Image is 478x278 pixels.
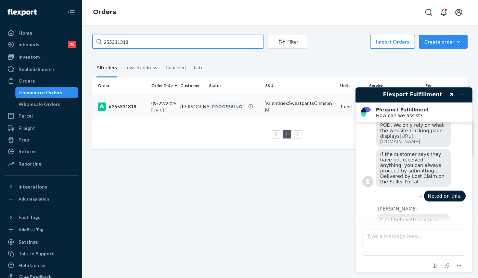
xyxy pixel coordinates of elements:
[452,5,466,19] button: Open account menu
[68,41,76,48] div: 24
[98,102,146,111] div: #255331318
[4,260,78,271] a: Help Center
[15,5,29,11] span: Chat
[4,134,78,145] a: Prep
[419,35,468,49] button: Create order
[93,8,116,16] a: Orders
[4,123,78,134] a: Freight
[18,29,32,36] div: Home
[18,196,49,202] div: Add Integration
[15,99,78,110] a: Wholesale Orders
[18,77,35,84] div: Orders
[180,83,204,88] div: Customer
[370,35,415,49] button: Import Orders
[265,100,335,113] div: ValentinesSweatpantsCrimsonM
[149,77,178,94] th: Order Date
[4,75,78,86] a: Orders
[152,107,175,113] p: [DATE]
[268,38,307,45] div: Filter
[96,59,117,77] div: All orders
[18,66,55,73] div: Replenishments
[18,214,40,221] div: Fast Tags
[209,102,245,111] div: PROCESSING
[4,51,78,62] a: Inventory
[338,94,366,119] td: 1 unit
[18,160,41,167] div: Reporting
[284,131,290,137] a: Page 1 is your current page
[437,5,451,19] button: Open notifications
[178,94,206,119] td: [PERSON_NAME]
[268,35,307,49] button: Filter
[350,82,478,278] iframe: Find more information here
[4,110,78,121] a: Parcel
[4,226,78,234] a: Add Fast Tag
[15,87,78,98] a: Ecommerce Orders
[92,35,263,49] input: Search orders
[422,5,436,19] button: Open Search Box
[18,136,29,143] div: Prep
[125,59,157,76] div: Invalid address
[64,5,78,19] button: Close Navigation
[4,212,78,223] button: Fast Tags
[18,148,37,155] div: Returns
[423,77,468,94] th: Fee
[88,2,121,22] ol: breadcrumbs
[18,125,35,132] div: Freight
[152,100,175,113] div: 09/22/2025
[18,239,38,245] div: Settings
[8,9,37,16] img: Flexport logo
[18,262,46,269] div: Help Center
[92,77,149,94] th: Order
[424,38,463,45] div: Create order
[4,27,78,38] a: Home
[18,250,54,257] div: Talk to Support
[18,183,47,190] div: Integrations
[4,248,78,259] button: Talk to Support
[18,53,40,60] div: Inventory
[18,112,33,119] div: Parcel
[4,195,78,203] a: Add Integration
[18,41,39,48] div: Inbounds
[4,237,78,247] a: Settings
[338,77,366,94] th: Units
[194,59,204,76] div: Late
[4,64,78,75] a: Replenishments
[4,39,78,50] a: Inbounds24
[18,227,43,232] div: Add Fast Tag
[262,77,337,94] th: SKU
[366,77,423,94] th: Service
[4,181,78,192] button: Integrations
[4,158,78,169] a: Reporting
[4,146,78,157] a: Returns
[19,101,61,108] div: Wholesale Orders
[166,59,186,76] div: Canceled
[19,89,63,96] div: Ecommerce Orders
[206,77,263,94] th: Status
